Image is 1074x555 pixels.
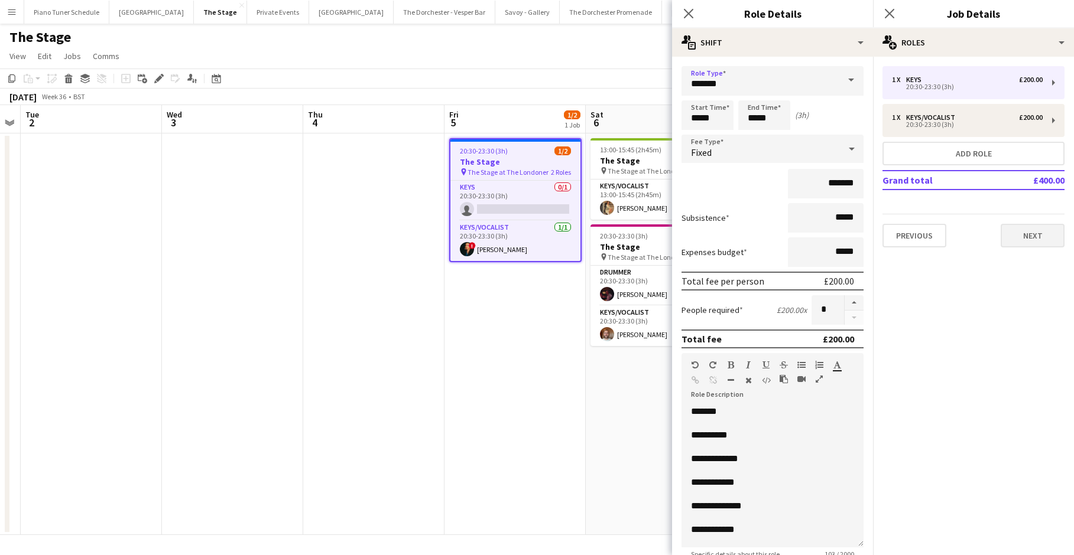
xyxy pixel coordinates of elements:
button: Redo [709,360,717,370]
div: Total fee [682,333,722,345]
span: 6 [589,116,603,129]
button: Paste as plain text [780,374,788,384]
span: 3 [165,116,182,129]
button: HTML Code [762,376,770,385]
a: View [5,48,31,64]
span: Wed [167,109,182,120]
h3: Role Details [672,6,873,21]
button: Bold [726,360,735,370]
button: Horizontal Line [726,376,735,385]
button: Previous [882,224,946,247]
span: Jobs [63,51,81,61]
button: [GEOGRAPHIC_DATA] [309,1,394,24]
h3: Job Details [873,6,1074,21]
button: The Stage [194,1,247,24]
button: Unordered List [797,360,806,370]
div: Shift [672,28,873,57]
span: Comms [93,51,119,61]
app-job-card: 20:30-23:30 (3h)2/2The Stage The Stage at The Londoner2 RolesDrummer1/120:30-23:30 (3h)[PERSON_NA... [590,224,723,346]
button: Savoy - Gallery [495,1,560,24]
app-card-role: Keys/Vocalist1/120:30-23:30 (3h)[PERSON_NAME] [590,306,723,346]
div: 1 x [892,113,906,122]
button: Increase [845,295,864,311]
h1: The Stage [9,28,71,46]
div: Roles [873,28,1074,57]
h3: The Stage [590,241,723,252]
div: £200.00 [1019,76,1043,84]
span: Tue [25,109,39,120]
a: Comms [88,48,124,64]
span: Fixed [691,146,712,158]
span: 1/2 [554,146,571,155]
div: Keys [906,76,926,84]
span: The Stage at The Londoner [608,253,689,262]
button: Insert video [797,374,806,384]
app-card-role: Keys0/120:30-23:30 (3h) [450,181,580,221]
span: 13:00-15:45 (2h45m) [600,145,661,154]
span: 5 [447,116,459,129]
td: Grand total [882,171,994,190]
button: Next [1001,224,1065,247]
span: 2 Roles [551,168,571,177]
div: [DATE] [9,91,37,103]
button: Strikethrough [780,360,788,370]
button: Private Events [247,1,309,24]
label: People required [682,305,743,315]
a: Jobs [59,48,86,64]
app-card-role: Keys/Vocalist1/120:30-23:30 (3h)![PERSON_NAME] [450,221,580,261]
div: Total fee per person [682,275,764,287]
app-job-card: 20:30-23:30 (3h)1/2The Stage The Stage at The Londoner2 RolesKeys0/120:30-23:30 (3h) Keys/Vocalis... [449,138,582,262]
span: The Stage at The Londoner [608,166,689,175]
h3: The Stage [450,156,580,167]
div: £200.00 [823,333,854,345]
span: ! [469,242,476,249]
button: Ordered List [815,360,823,370]
span: Thu [308,109,323,120]
div: 1 x [892,76,906,84]
div: £200.00 x [777,305,807,315]
span: Edit [38,51,51,61]
button: Add role [882,142,1065,165]
div: £200.00 [1019,113,1043,122]
button: [GEOGRAPHIC_DATA] [109,1,194,24]
span: 4 [306,116,323,129]
span: 20:30-23:30 (3h) [460,146,508,155]
app-card-role: Drummer1/120:30-23:30 (3h)[PERSON_NAME] [590,266,723,306]
span: 2 [24,116,39,129]
div: BST [73,92,85,101]
span: The Stage at The Londoner [468,168,549,177]
div: £200.00 [824,275,854,287]
button: Italic [744,360,752,370]
button: The Dorchester Promenade [560,1,662,24]
button: [GEOGRAPHIC_DATA] [662,1,747,24]
button: The Dorchester - Vesper Bar [394,1,495,24]
span: View [9,51,26,61]
span: 1/2 [564,110,580,119]
div: 1 Job [564,120,580,129]
td: £400.00 [994,171,1065,190]
span: Sat [590,109,603,120]
div: 20:30-23:30 (3h) [892,122,1043,128]
div: (3h) [795,110,809,120]
a: Edit [33,48,56,64]
app-card-role: Keys/Vocalist1/113:00-15:45 (2h45m)[PERSON_NAME] [590,179,723,220]
app-job-card: 13:00-15:45 (2h45m)1/1The Stage The Stage at The Londoner1 RoleKeys/Vocalist1/113:00-15:45 (2h45m... [590,138,723,220]
label: Expenses budget [682,247,747,257]
button: Fullscreen [815,374,823,384]
div: 20:30-23:30 (3h) [892,84,1043,90]
button: Underline [762,360,770,370]
span: Week 36 [39,92,69,101]
button: Undo [691,360,699,370]
h3: The Stage [590,155,723,166]
div: Keys/Vocalist [906,113,960,122]
button: Clear Formatting [744,376,752,385]
button: Piano Tuner Schedule [24,1,109,24]
label: Subsistence [682,213,729,223]
button: Text Color [833,360,841,370]
span: 20:30-23:30 (3h) [600,231,648,240]
span: Fri [449,109,459,120]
